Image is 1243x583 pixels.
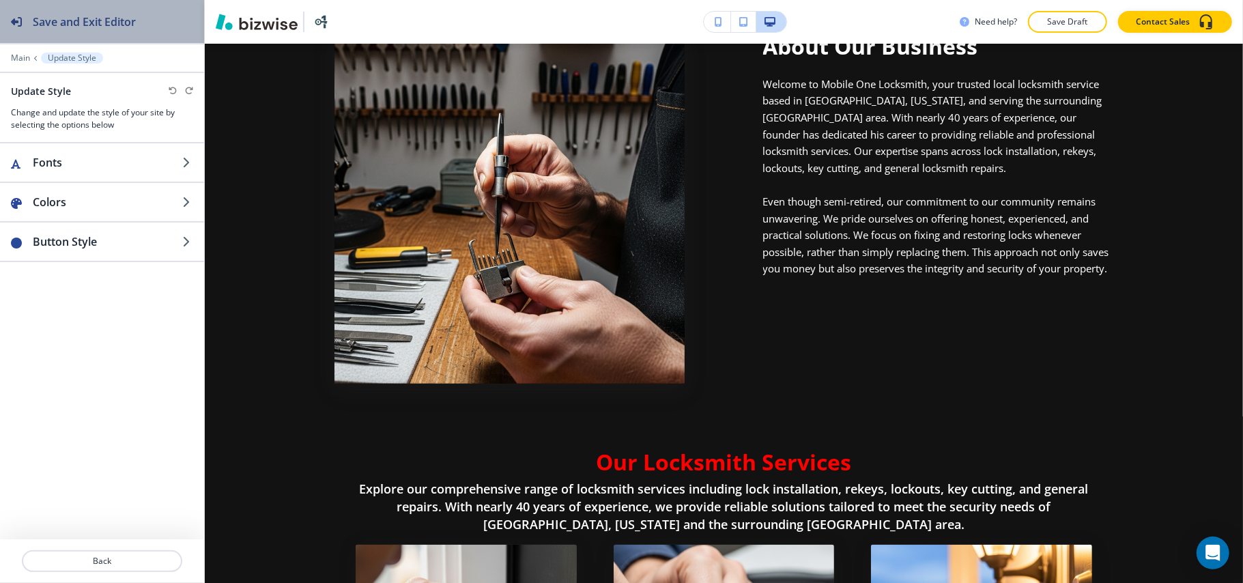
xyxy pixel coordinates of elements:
[1028,11,1107,33] button: Save Draft
[48,53,96,63] p: Update Style
[1197,537,1229,569] div: Open Intercom Messenger
[33,194,182,210] h2: Colors
[22,550,182,572] button: Back
[11,53,30,63] button: Main
[1136,16,1190,28] p: Contact Sales
[763,76,1113,177] p: Welcome to Mobile One Locksmith, your trusted local locksmith service based in [GEOGRAPHIC_DATA],...
[763,33,1113,59] h2: About Our Business
[11,84,71,98] h2: Update Style
[356,449,1093,475] h2: Our Locksmith Services
[1046,16,1089,28] p: Save Draft
[33,14,136,30] h2: Save and Exit Editor
[310,11,332,33] img: Your Logo
[11,106,193,131] h3: Change and update the style of your site by selecting the options below
[763,193,1113,277] p: Even though semi-retired, our commitment to our community remains unwavering. We pride ourselves ...
[1118,11,1232,33] button: Contact Sales
[356,481,1093,534] h3: Explore our comprehensive range of locksmith services including lock installation, rekeys, lockou...
[216,14,298,30] img: Bizwise Logo
[23,555,181,567] p: Back
[33,154,182,171] h2: Fonts
[41,53,103,63] button: Update Style
[33,233,182,250] h2: Button Style
[334,33,685,384] img: About Our Business
[975,16,1017,28] h3: Need help?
